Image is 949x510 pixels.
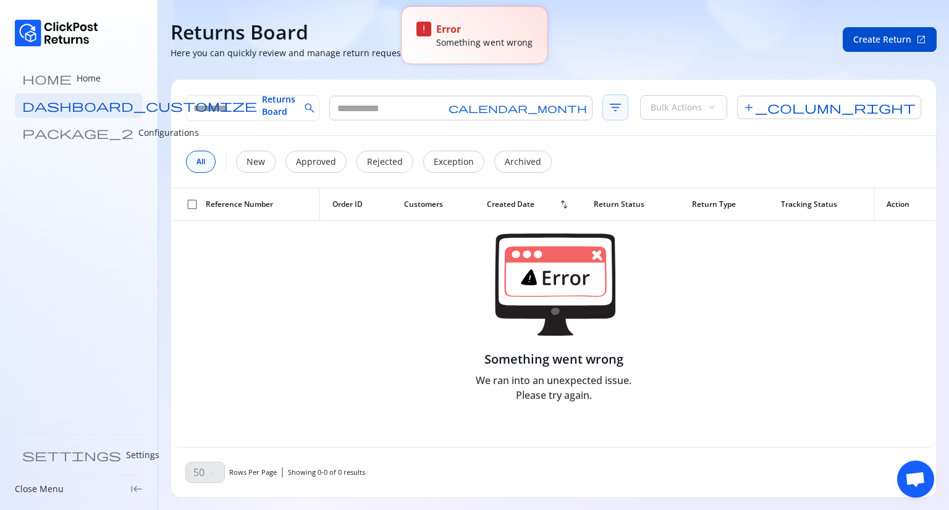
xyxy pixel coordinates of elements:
[887,199,909,209] span: Action
[77,72,101,85] p: Home
[247,156,265,168] p: New
[183,196,201,213] button: checkbox
[897,461,934,498] div: Open chat
[22,127,133,139] span: package_2
[484,351,623,368] h4: Something went wrong
[472,373,635,403] h6: We ran into an unexpected issue. Please try again.
[15,20,98,46] img: Logo
[288,467,365,477] p: Showing of results
[130,483,143,495] span: keyboard_tab_rtl
[22,99,257,112] span: dashboard_customize
[594,199,644,209] span: Return Status
[559,199,569,209] span: swap_vert
[229,467,277,477] p: Rows Per Page
[436,22,532,36] p: Error
[737,96,921,119] span: add_column_right
[186,462,224,482] button: 50
[434,156,474,168] p: Exception
[436,36,532,49] p: Something went wrong
[15,483,143,495] div: Close Menukeyboard_tab_rtl
[781,199,837,209] span: Tracking Status
[15,120,143,145] a: package_2 Configurations
[692,199,736,209] span: Return Type
[296,156,336,168] p: Approved
[505,156,541,168] p: Archived
[206,199,273,209] span: Reference Number
[15,483,64,495] p: Close Menu
[367,156,403,168] p: Rejected
[15,443,143,467] a: settings Settings
[843,27,937,52] button: Create Return
[126,449,159,461] p: Settings
[338,467,342,477] span: 0
[138,127,199,139] p: Configurations
[193,465,205,480] p: 50
[487,199,534,209] span: Created Date
[171,47,481,59] p: Here you can quickly review and manage return requests across all stages.
[262,93,295,118] span: Returns Board
[15,93,143,118] a: dashboard_customize Returns Board
[303,102,316,114] span: search
[318,467,327,477] span: 0 - 0
[22,72,72,85] span: home
[186,198,198,211] span: check_box_outline_blank
[602,94,628,120] span: filter_list
[15,66,143,91] a: home Home
[449,103,587,113] span: calendar_month
[404,199,443,209] span: Customers
[22,449,121,461] span: settings
[332,199,363,209] span: Order ID
[418,23,430,35] span: exclamation
[196,157,205,167] span: All
[171,20,308,44] h4: Returns Board
[853,33,911,46] span: Create Return
[492,233,615,336] img: No data
[916,35,926,44] span: open_in_new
